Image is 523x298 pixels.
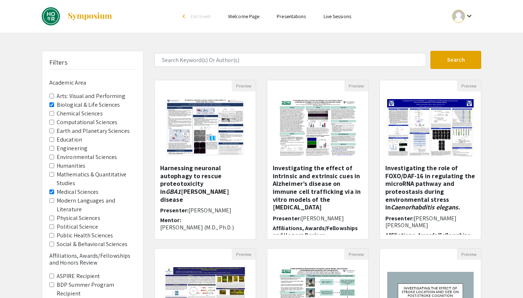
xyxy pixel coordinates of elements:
p: [PERSON_NAME] (M.D., Ph.D.) [160,224,250,231]
span: Mentor: [160,216,181,224]
span: [PERSON_NAME] [PERSON_NAME] [385,215,457,229]
label: Engineering [57,144,88,153]
em: GBA1 [166,187,181,196]
iframe: Chat [5,265,31,293]
label: Biological & Life Sciences [57,101,120,109]
button: Search [430,51,481,69]
div: Open Presentation <p>Investigating the effect of intrinsic and extrinsic cues in Alzheimer’s dise... [267,80,369,240]
mat-icon: Expand account dropdown [465,12,474,20]
label: Mathematics & Quantitative Studies [57,170,136,188]
a: DREAMS: Spring 2024 [42,7,113,25]
label: Computational Sciences [57,118,117,127]
label: Humanities [57,162,85,170]
button: Preview [344,249,368,260]
img: DREAMS: Spring 2024 [42,7,60,25]
label: Education [57,135,82,144]
img: Symposium by ForagerOne [67,12,113,21]
em: Caenorhabditis elegans. [391,203,460,211]
label: Public Health Sciences [57,231,113,240]
div: Open Presentation <p><span style="color: rgb(62, 62, 62);">Harnessing neuronal autophagy to rescu... [154,80,256,240]
img: <p>Investigating the effect of intrinsic and extrinsic cues in Alzheimer’s disease on immune cell... [272,91,364,164]
h5: Investigating the effect of intrinsic and extrinsic cues in Alzheimer’s disease on immune cell tr... [273,164,363,211]
span: Affiliations, Awards/Fellowships and Honors Review: [273,224,358,239]
h5: Filters [49,58,68,66]
div: arrow_back_ios [183,14,187,19]
button: Preview [232,80,256,91]
label: Earth and Planetary Sciences [57,127,130,135]
h5: Investigating the role of FOXO/DAF-16 in regulating the microRNA pathway and proteostasis during ... [385,164,475,211]
h6: Presenter: [385,215,475,229]
span: [PERSON_NAME] [188,207,231,214]
label: Physical Sciences [57,214,100,223]
label: Modern Languages and Literature [57,196,136,214]
h6: Academic Area [49,79,136,86]
button: Expand account dropdown [445,8,481,24]
button: Preview [232,249,256,260]
a: Presentations [277,13,306,20]
h6: Presenter: [160,207,250,214]
span: Affiliations, Awards/Fellowships and Honors Review: [385,231,470,246]
button: Preview [344,80,368,91]
span: Exit Event [191,13,211,20]
span: [PERSON_NAME] [301,215,344,222]
label: BDP Summer Program Recipient [57,281,136,298]
a: Live Sessions [324,13,351,20]
label: Environmental Sciences [57,153,117,162]
input: Search Keyword(s) Or Author(s) [154,53,426,67]
button: Preview [457,80,481,91]
label: ASPIRE Recipient [57,272,100,281]
h5: Harnessing neuronal autophagy to rescue proteotoxicity in [PERSON_NAME] disease [160,164,250,203]
label: Political Science [57,223,98,231]
img: <p><span style="color: rgb(62, 62, 62);">Harnessing neuronal autophagy to rescue proteotoxicity i... [159,91,251,164]
div: Open Presentation <p>Investigating the role of FOXO/DAF-16 in regulating the microRNA pathway and... [380,80,481,240]
img: <p>Investigating the role of FOXO/DAF-16 in regulating the microRNA pathway and proteostasis duri... [380,92,481,164]
label: Medical Sciences [57,188,99,196]
label: Chemical Sciences [57,109,103,118]
a: Welcome Page [228,13,259,20]
h6: Affiliations, Awards/Fellowships and Honors Review [49,252,136,266]
h6: Presenter: [273,215,363,222]
label: Arts: Visual and Performing [57,92,125,101]
button: Preview [457,249,481,260]
label: Social & Behavioral Sciences [57,240,127,249]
